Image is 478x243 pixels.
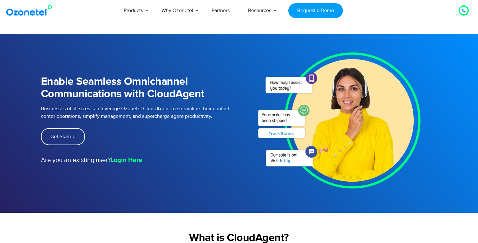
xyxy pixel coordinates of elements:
[288,3,343,18] a: Request a Demo
[111,155,142,165] a: Login Here
[41,105,230,120] p: Businesses of all sizes can leverage Ozonetel CloudAgent to streamline their contact center opera...
[41,155,230,165] p: Are you an existing user?
[41,76,230,100] h1: Enable Seamless Omnichannel Communications with CloudAgent
[111,157,142,163] strong: Login Here
[50,134,75,139] span: Get Started
[41,128,85,145] a: Get Started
